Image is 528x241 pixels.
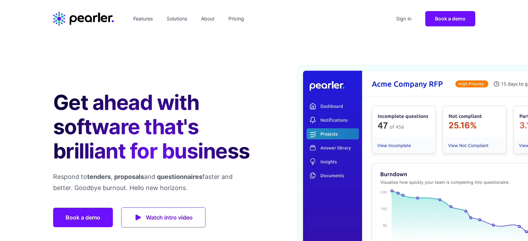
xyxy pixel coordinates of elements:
h1: Get ahead with software that's brilliant for business [53,90,253,163]
a: Pricing [226,13,247,24]
span: tenders [87,173,111,180]
a: About [198,13,217,24]
span: Book a demo [435,16,466,21]
a: Home [53,12,114,26]
span: questionnaires [157,173,202,180]
a: Sign in [393,13,414,24]
span: Watch intro video [146,213,193,222]
p: Respond to , and faster and better. Goodbye burnout. Hello new horizons. [53,171,253,193]
a: Solutions [164,13,190,24]
span: proposals [114,173,144,180]
a: Book a demo [425,11,475,26]
a: Watch intro video [121,207,206,227]
a: Book a demo [53,208,113,227]
a: Features [131,13,156,24]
